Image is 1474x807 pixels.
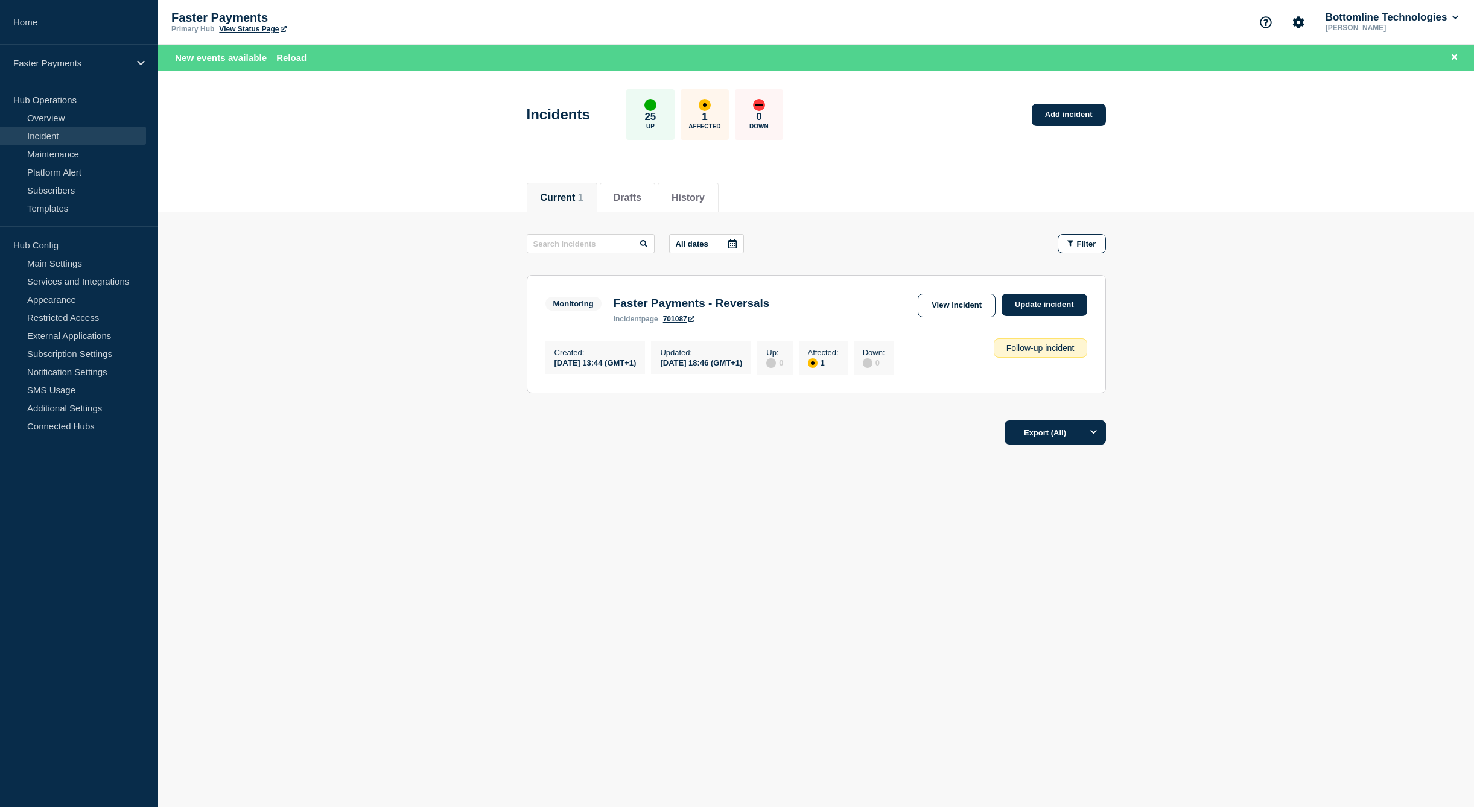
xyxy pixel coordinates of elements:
[994,338,1087,358] div: Follow-up incident
[808,358,818,368] div: affected
[688,123,720,130] p: Affected
[13,58,129,68] p: Faster Payments
[702,111,707,123] p: 1
[554,348,637,357] p: Created :
[541,192,583,203] button: Current 1
[1286,10,1311,35] button: Account settings
[1077,239,1096,248] span: Filter
[660,348,742,357] p: Updated :
[614,192,641,203] button: Drafts
[756,111,761,123] p: 0
[660,357,742,367] div: [DATE] 18:46 (GMT+1)
[1032,104,1106,126] a: Add incident
[171,25,214,33] p: Primary Hub
[276,52,307,63] button: Reload
[646,123,655,130] p: Up
[1323,24,1449,32] p: [PERSON_NAME]
[766,348,783,357] p: Up :
[766,357,783,368] div: 0
[1323,11,1461,24] button: Bottomline Technologies
[527,234,655,253] input: Search incidents
[1058,234,1106,253] button: Filter
[545,297,602,311] span: Monitoring
[175,52,267,63] span: New events available
[644,99,656,111] div: up
[614,315,641,323] span: incident
[219,25,286,33] a: View Status Page
[578,192,583,203] span: 1
[1002,294,1087,316] a: Update incident
[1082,420,1106,445] button: Options
[863,348,885,357] p: Down :
[863,358,872,368] div: disabled
[614,297,770,310] h3: Faster Payments - Reversals
[808,357,839,368] div: 1
[863,357,885,368] div: 0
[918,294,996,317] a: View incident
[766,358,776,368] div: disabled
[749,123,769,130] p: Down
[644,111,656,123] p: 25
[527,106,590,123] h1: Incidents
[663,315,694,323] a: 701087
[699,99,711,111] div: affected
[676,239,708,248] p: All dates
[1005,420,1106,445] button: Export (All)
[171,11,413,25] p: Faster Payments
[808,348,839,357] p: Affected :
[554,357,637,367] div: [DATE] 13:44 (GMT+1)
[672,192,705,203] button: History
[753,99,765,111] div: down
[614,315,658,323] p: page
[669,234,744,253] button: All dates
[1253,10,1279,35] button: Support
